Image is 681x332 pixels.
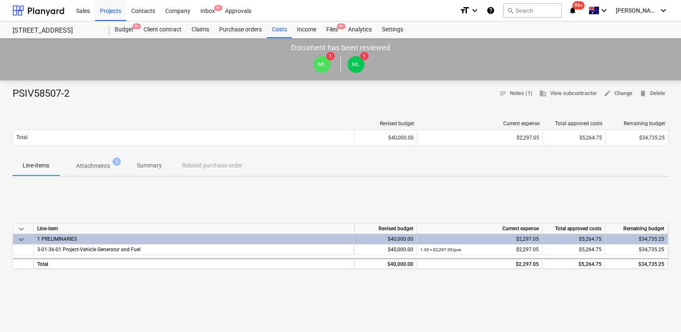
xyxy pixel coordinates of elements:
[292,21,321,38] a: Income
[267,21,292,38] a: Costs
[113,157,121,166] span: 1
[354,244,417,255] div: $40,000.00
[605,234,668,244] div: $34,735.25
[354,234,417,244] div: $40,000.00
[352,61,360,67] span: ML
[499,89,533,98] span: Notes (1)
[543,131,605,144] div: $5,264.75
[358,121,414,126] div: Revised budget
[609,121,665,126] div: Remaining budget
[499,90,507,97] span: notes
[34,224,354,234] div: Line-item
[13,26,100,35] div: [STREET_ADDRESS]
[496,87,536,100] button: Notes (1)
[354,131,417,144] div: $40,000.00
[354,224,417,234] div: Revised budget
[546,121,602,126] div: Total approved costs
[318,61,326,67] span: ML
[543,224,605,234] div: Total approved costs
[658,5,668,15] i: keyboard_arrow_down
[604,90,611,97] span: edit
[639,247,664,252] span: $34,735.25
[536,87,600,100] button: View subcontractor
[37,234,351,244] div: 1 PRELIMINARIES
[503,3,562,18] button: Search
[37,247,141,252] span: 3-01-36-01 Project-Vehicle Generator and Fuel
[291,43,390,53] p: Document has been reviewed
[543,234,605,244] div: $5,264.75
[214,21,267,38] a: Purchase orders
[34,258,354,269] div: Total
[639,135,665,141] span: $34,735.25
[421,135,539,141] div: $2,297.05
[507,7,514,14] span: search
[420,247,461,252] small: 1.00 × $2,297.05 / pcs
[604,89,632,98] span: Change
[16,234,26,244] span: keyboard_arrow_down
[23,161,49,170] p: Line-items
[76,162,110,170] p: Attachments
[539,89,597,98] span: View subcontractor
[110,21,138,38] a: Budget9+
[138,21,187,38] a: Client contract
[420,244,539,255] div: $2,297.05
[133,23,141,29] span: 9+
[348,56,364,73] div: Matt Lebon
[187,21,214,38] a: Claims
[360,52,369,60] span: 1
[573,1,585,10] span: 99+
[137,161,162,170] p: Summary
[639,89,665,98] span: Delete
[568,5,577,15] i: notifications
[539,90,547,97] span: business
[314,56,330,73] div: Matt Lebon
[420,234,539,244] div: $2,297.05
[377,21,408,38] a: Settings
[321,21,343,38] a: Files9+
[605,224,668,234] div: Remaining budget
[417,224,543,234] div: Current expense
[321,21,343,38] div: Files
[110,21,138,38] div: Budget
[337,23,346,29] span: 9+
[343,21,377,38] a: Analytics
[579,247,602,252] span: $5,264.75
[616,7,658,14] span: [PERSON_NAME]
[354,258,417,269] div: $40,000.00
[460,5,470,15] i: format_size
[420,259,539,270] div: $2,297.05
[421,121,540,126] div: Current expense
[16,224,26,234] span: keyboard_arrow_down
[470,5,480,15] i: keyboard_arrow_down
[326,52,335,60] span: 1
[636,87,668,100] button: Delete
[13,87,76,100] div: PSIV58507-2
[486,5,495,15] i: Knowledge base
[599,5,609,15] i: keyboard_arrow_down
[214,5,223,11] span: 9+
[600,87,636,100] button: Change
[639,90,647,97] span: delete
[605,258,668,269] div: $34,735.25
[543,258,605,269] div: $5,264.75
[16,134,28,141] p: Total
[639,292,681,332] iframe: Chat Widget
